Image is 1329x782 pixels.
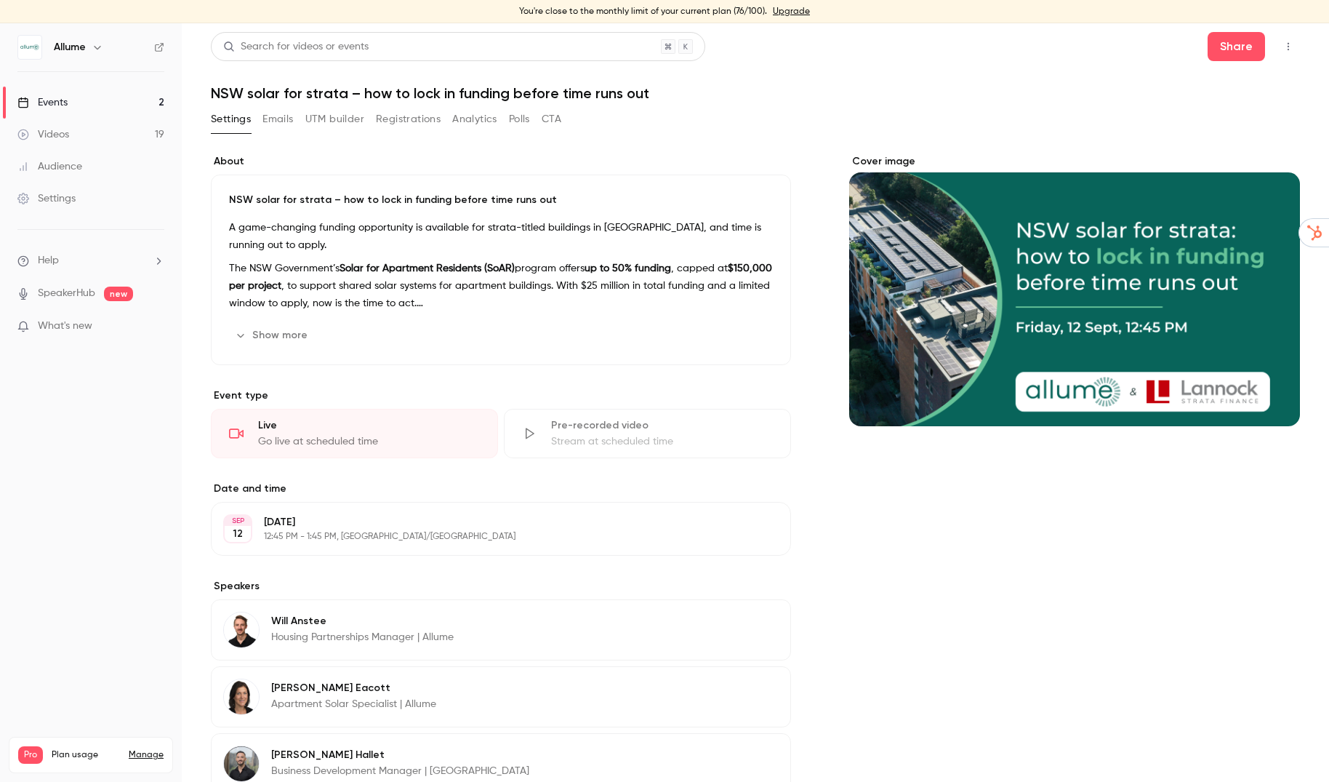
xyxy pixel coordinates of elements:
p: NSW solar for strata – how to lock in funding before time runs out [229,193,773,207]
p: 12:45 PM - 1:45 PM, [GEOGRAPHIC_DATA]/[GEOGRAPHIC_DATA] [264,531,714,543]
div: Will AnsteeWill AnsteeHousing Partnerships Manager | Allume [211,599,791,661]
p: The NSW Government’s program offers , capped at , to support shared solar systems for apartment b... [229,260,773,312]
div: Settings [17,191,76,206]
img: Allume [18,36,41,59]
label: About [211,154,791,169]
a: Manage [129,749,164,761]
label: Cover image [849,154,1300,169]
h1: NSW solar for strata – how to lock in funding before time runs out [211,84,1300,102]
div: Liz Eacott[PERSON_NAME] EacottApartment Solar Specialist | Allume [211,666,791,727]
p: [DATE] [264,515,714,530]
button: UTM builder [305,108,364,131]
button: Settings [211,108,251,131]
div: LiveGo live at scheduled time [211,409,498,458]
p: Will Anstee [271,614,454,629]
span: Plan usage [52,749,120,761]
button: Polls [509,108,530,131]
div: Pre-recorded videoStream at scheduled time [504,409,791,458]
img: Liz Eacott [224,679,259,714]
p: [PERSON_NAME] Eacott [271,681,436,695]
span: new [104,287,133,301]
img: Keith Hallet [224,746,259,781]
p: Apartment Solar Specialist | Allume [271,697,436,711]
button: Emails [262,108,293,131]
p: A game-changing funding opportunity is available for strata-titled buildings in [GEOGRAPHIC_DATA]... [229,219,773,254]
strong: up to 50% funding [585,263,671,274]
div: Search for videos or events [223,39,369,55]
span: Pro [18,746,43,764]
img: Will Anstee [224,613,259,647]
button: Registrations [376,108,441,131]
p: Housing Partnerships Manager | Allume [271,630,454,645]
a: Upgrade [773,6,810,17]
div: Stream at scheduled time [551,434,773,449]
p: [PERSON_NAME] Hallet [271,748,529,762]
p: 12 [233,527,243,541]
button: Share [1208,32,1265,61]
button: CTA [542,108,561,131]
h6: Allume [54,40,86,55]
button: Show more [229,324,316,347]
span: Help [38,253,59,268]
a: SpeakerHub [38,286,95,301]
div: Videos [17,127,69,142]
label: Speakers [211,579,791,594]
strong: Solar for Apartment Residents (SoAR) [340,263,515,274]
label: Date and time [211,482,791,496]
span: What's new [38,319,92,334]
button: Analytics [452,108,497,131]
div: SEP [225,516,251,526]
li: help-dropdown-opener [17,253,164,268]
div: Live [258,418,480,433]
p: Event type [211,388,791,403]
div: Pre-recorded video [551,418,773,433]
section: Cover image [849,154,1300,426]
iframe: Noticeable Trigger [147,320,164,333]
p: Business Development Manager | [GEOGRAPHIC_DATA] [271,764,529,778]
div: Go live at scheduled time [258,434,480,449]
div: Audience [17,159,82,174]
div: Events [17,95,68,110]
